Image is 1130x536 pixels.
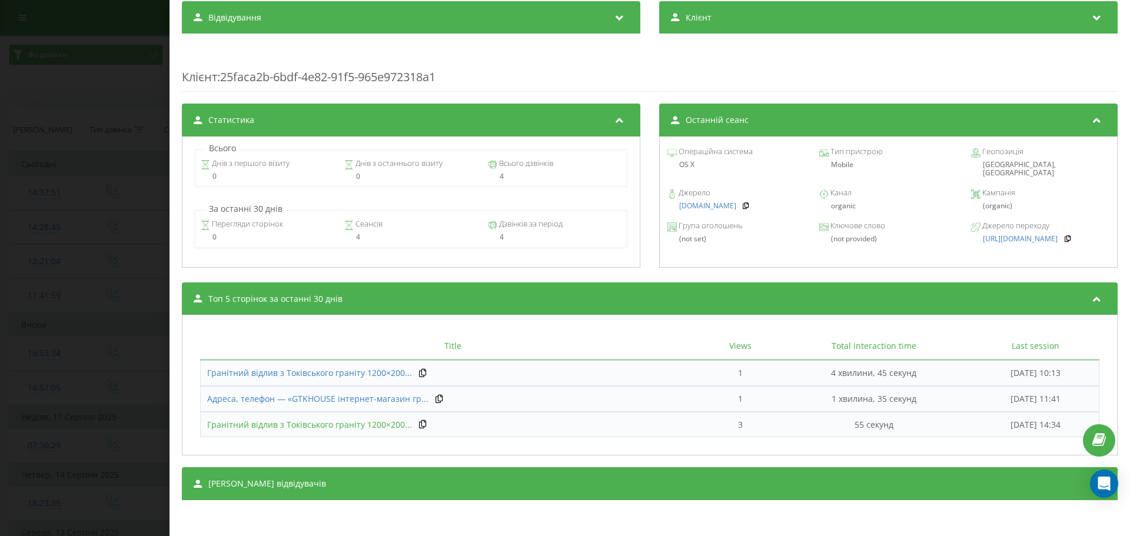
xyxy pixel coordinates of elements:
[981,146,1023,158] span: Геопозиція
[705,360,776,386] td: 1
[208,114,254,126] span: Статистика
[200,332,705,360] th: Title
[344,172,478,181] div: 0
[677,187,710,199] span: Джерело
[206,203,285,215] p: За останні 30 днів
[686,114,749,126] span: Останній сеанс
[354,218,383,230] span: Сеансів
[981,220,1049,232] span: Джерело переходу
[207,419,412,430] span: Гранітний відлив з Токівського граніту 1200×200...
[776,412,972,438] td: 55 секунд
[207,393,428,405] a: Адреса, телефон — «GTKHOUSE інтернет-магазин гр...
[981,187,1015,199] span: Кампанія
[208,293,343,305] span: Топ 5 сторінок за останні 30 днів
[983,235,1058,243] a: [URL][DOMAIN_NAME]
[679,202,736,210] a: [DOMAIN_NAME]
[206,142,239,154] p: Всього
[829,187,852,199] span: Канал
[677,220,742,232] span: Група оголошень
[677,146,753,158] span: Операційна система
[776,386,972,412] td: 1 хвилина, 35 секунд
[705,386,776,412] td: 1
[972,360,1099,386] td: [DATE] 10:13
[971,161,1109,178] div: [GEOGRAPHIC_DATA], [GEOGRAPHIC_DATA]
[667,235,806,243] div: (not set)
[208,478,326,490] span: [PERSON_NAME] відвідувачів
[705,332,776,360] th: Views
[972,332,1099,360] th: Last session
[207,419,412,431] a: Гранітний відлив з Токівського граніту 1200×200...
[972,386,1099,412] td: [DATE] 11:41
[776,360,972,386] td: 4 хвилини, 45 секунд
[210,218,283,230] span: Перегляди сторінок
[201,233,334,241] div: 0
[210,158,290,169] span: Днів з першого візиту
[207,367,412,379] a: Гранітний відлив з Токівського граніту 1200×200...
[1090,470,1118,498] div: Open Intercom Messenger
[819,235,958,243] div: (not provided)
[488,233,621,241] div: 4
[972,412,1099,438] td: [DATE] 14:34
[686,12,712,24] span: Клієнт
[344,233,478,241] div: 4
[705,412,776,438] td: 3
[819,202,958,210] div: organic
[207,393,428,404] span: Адреса, телефон — «GTKHOUSE інтернет-магазин гр...
[971,202,1109,210] div: (organic)
[829,220,885,232] span: Ключове слово
[208,12,261,24] span: Відвідування
[776,332,972,360] th: Total interaction time
[497,158,553,169] span: Всього дзвінків
[201,172,334,181] div: 0
[182,69,217,85] span: Клієнт
[819,161,958,169] div: Mobile
[497,218,563,230] span: Дзвінків за період
[354,158,443,169] span: Днів з останнього візиту
[667,161,806,169] div: OS X
[182,45,1118,92] div: : 25faca2b-6bdf-4e82-91f5-965e972318a1
[829,146,882,158] span: Тип пристрою
[488,172,621,181] div: 4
